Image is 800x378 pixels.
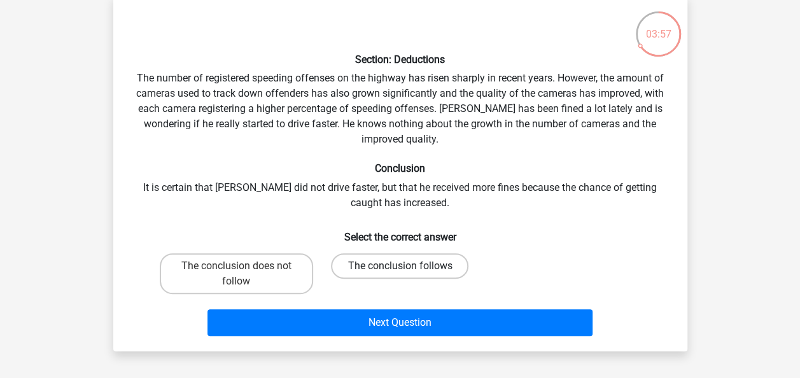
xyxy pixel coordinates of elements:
h6: Select the correct answer [134,221,667,243]
div: The number of registered speeding offenses on the highway has risen sharply in recent years. Howe... [118,5,682,341]
div: 03:57 [635,10,682,42]
button: Next Question [207,309,593,336]
h6: Section: Deductions [134,53,667,66]
label: The conclusion does not follow [160,253,313,294]
h6: Conclusion [134,162,667,174]
label: The conclusion follows [331,253,468,279]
